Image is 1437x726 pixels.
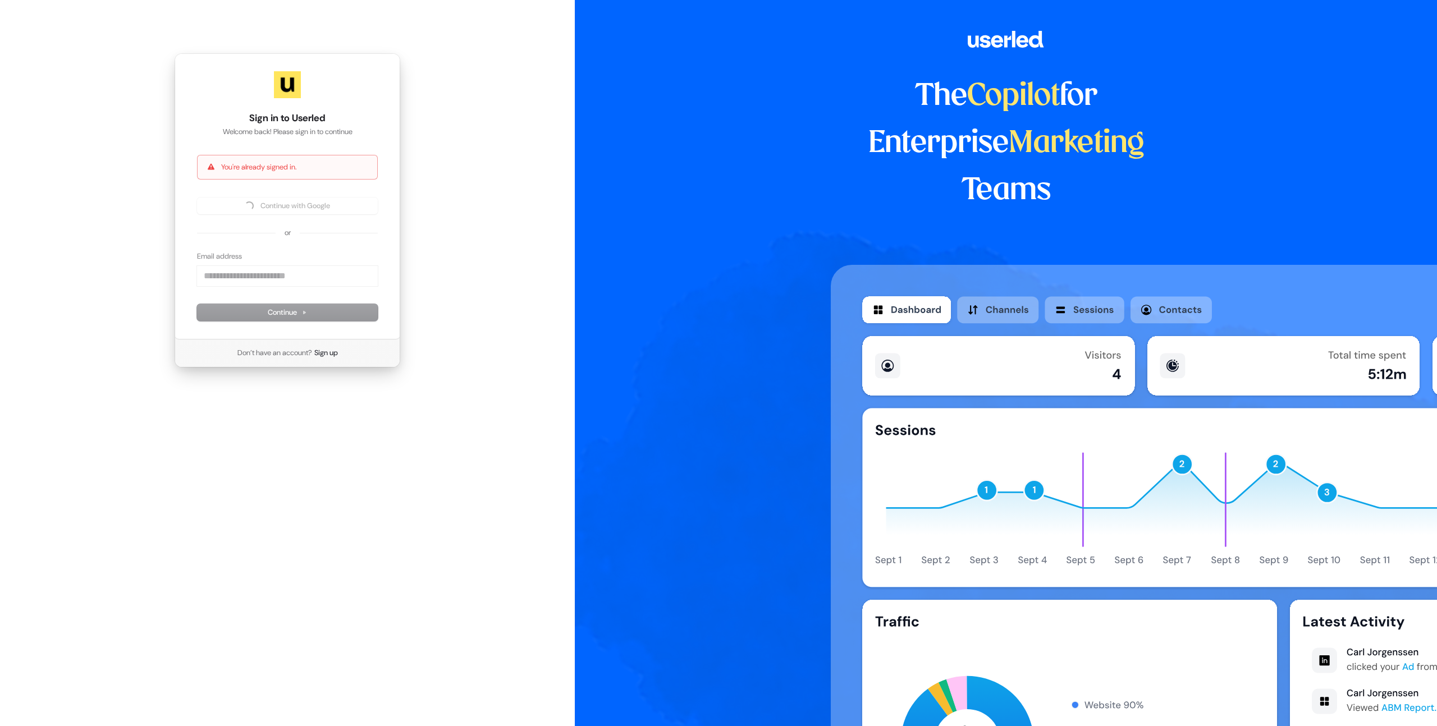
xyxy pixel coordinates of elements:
img: Userled [274,71,301,98]
h1: Sign in to Userled [197,112,378,125]
h1: The for Enterprise Teams [831,73,1182,214]
span: Don’t have an account? [237,348,312,358]
a: Sign up [314,348,338,358]
span: Marketing [1009,129,1145,158]
p: You're already signed in. [221,162,296,172]
p: or [285,228,291,238]
span: Copilot [967,82,1060,111]
p: Welcome back! Please sign in to continue [197,127,378,137]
